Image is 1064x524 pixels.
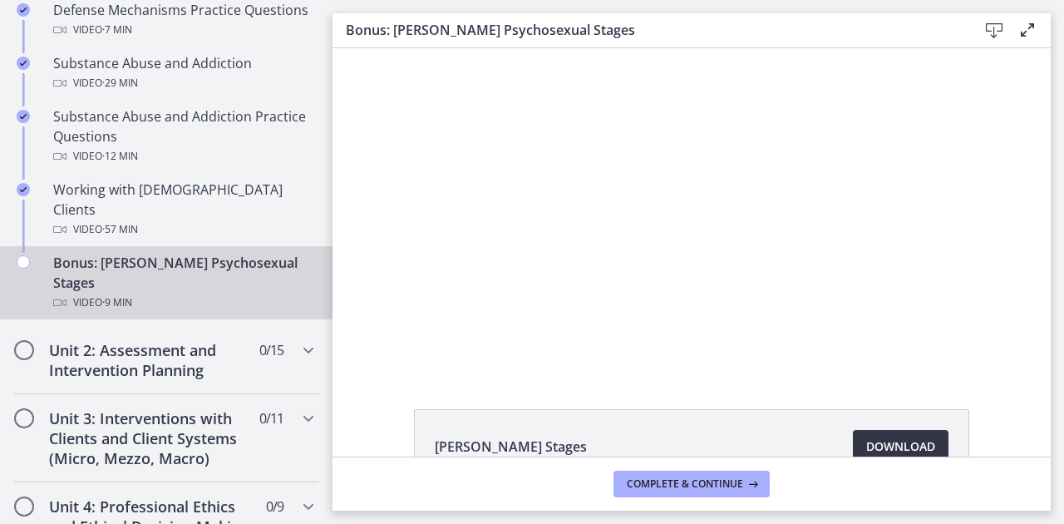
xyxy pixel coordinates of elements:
i: Completed [17,183,30,196]
div: Video [53,220,313,240]
div: Video [53,146,313,166]
a: Download [853,430,948,463]
h2: Unit 2: Assessment and Intervention Planning [49,340,252,380]
span: 0 / 9 [266,497,283,517]
div: Working with [DEMOGRAPHIC_DATA] Clients [53,180,313,240]
span: [PERSON_NAME] Stages [435,437,587,457]
h2: Unit 3: Interventions with Clients and Client Systems (Micro, Mezzo, Macro) [49,408,252,468]
div: Video [53,20,313,40]
span: 0 / 15 [259,340,283,360]
span: 0 / 11 [259,408,283,428]
div: Substance Abuse and Addiction [53,53,313,93]
span: · 12 min [102,146,138,166]
h3: Bonus: [PERSON_NAME] Psychosexual Stages [346,20,951,40]
i: Completed [17,3,30,17]
i: Completed [17,57,30,70]
button: Complete & continue [613,471,770,497]
span: Download [866,437,935,457]
span: Complete & continue [627,477,743,491]
div: Bonus: [PERSON_NAME] Psychosexual Stages [53,253,313,313]
span: · 7 min [102,20,132,40]
div: Video [53,293,313,313]
span: · 57 min [102,220,138,240]
span: · 9 min [102,293,132,313]
span: · 29 min [102,73,138,93]
iframe: Video Lesson [332,48,1051,371]
div: Substance Abuse and Addiction Practice Questions [53,106,313,166]
div: Video [53,73,313,93]
i: Completed [17,110,30,123]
